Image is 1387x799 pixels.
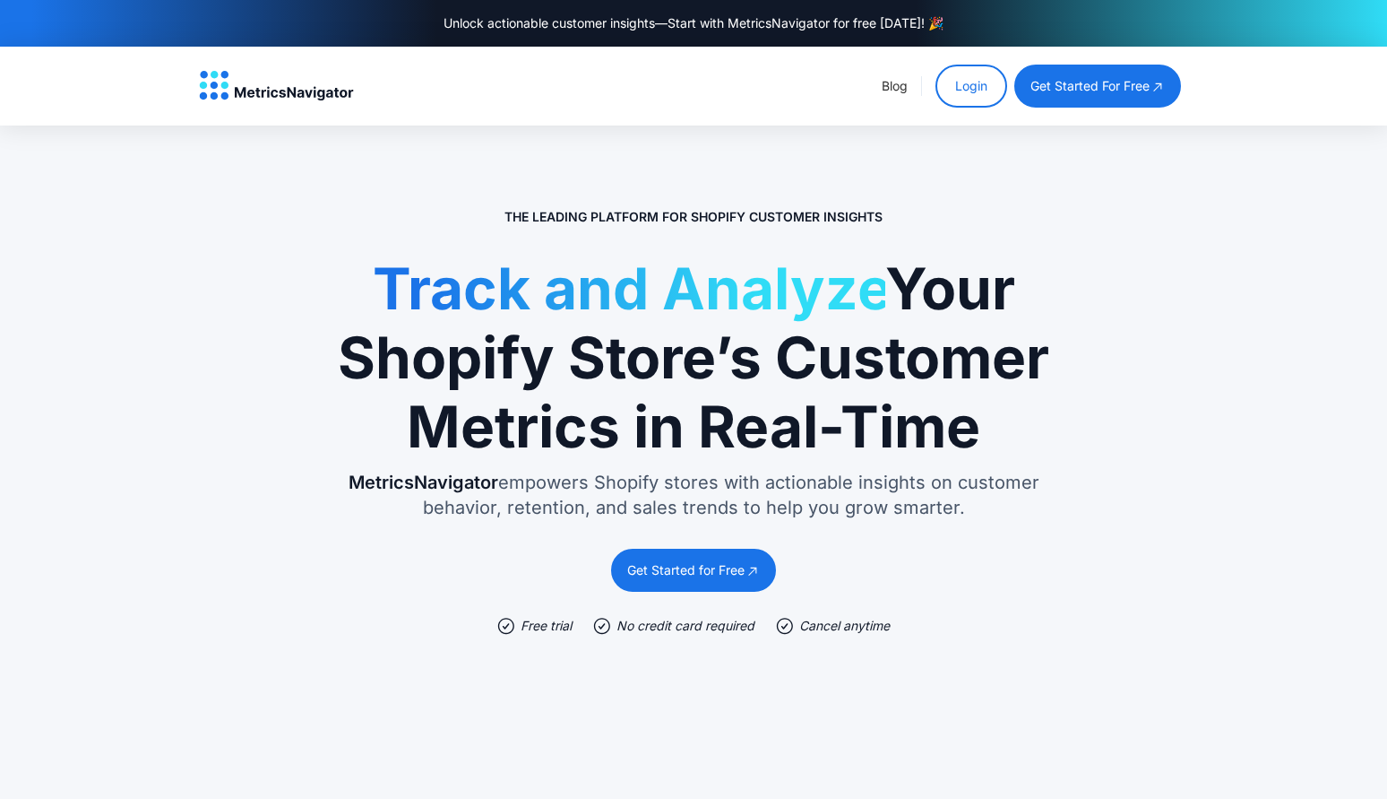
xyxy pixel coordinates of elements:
[616,617,754,635] div: No credit card required
[504,208,883,226] p: The Leading Platform for Shopify Customer Insights
[1030,77,1150,95] div: get started for free
[745,563,760,578] img: open
[497,617,515,635] img: check
[199,71,354,101] img: MetricsNavigator
[627,561,745,579] div: Get Started for Free
[521,617,572,635] div: Free trial
[373,254,885,323] span: Track and Analyze
[349,472,498,493] span: MetricsNavigator
[1014,65,1181,108] a: get started for free
[593,617,611,635] img: check
[935,65,1007,108] a: Login
[335,470,1052,520] p: empowers Shopify stores with actionable insights on customer behavior, retention, and sales trend...
[335,255,1052,461] h1: Your Shopify Store’s Customer Metrics in Real-Time
[199,71,354,101] a: home
[799,617,890,635] div: Cancel anytime
[776,617,794,635] img: check
[1150,79,1165,94] img: open
[611,549,776,592] a: Get Started for Free
[882,78,908,93] a: Blog
[444,14,943,32] div: Unlock actionable customer insights—Start with MetricsNavigator for free [DATE]! 🎉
